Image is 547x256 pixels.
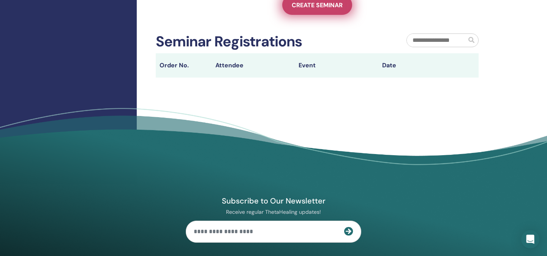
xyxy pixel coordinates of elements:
[295,53,378,78] th: Event
[156,33,302,51] h2: Seminar Registrations
[378,53,462,78] th: Date
[186,208,361,215] p: Receive regular ThetaHealing updates!
[212,53,295,78] th: Attendee
[292,1,343,9] span: Create seminar
[521,230,539,248] div: Open Intercom Messenger
[156,53,212,78] th: Order No.
[186,196,361,206] h4: Subscribe to Our Newsletter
